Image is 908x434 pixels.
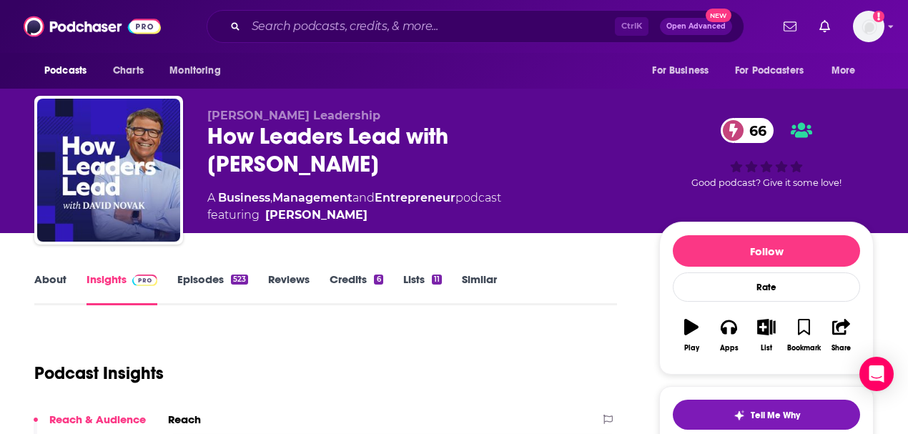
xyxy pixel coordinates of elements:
span: Tell Me Why [751,410,800,421]
button: Follow [673,235,860,267]
a: Lists11 [403,272,442,305]
button: open menu [34,57,105,84]
span: 66 [735,118,774,143]
button: List [748,310,785,361]
div: A podcast [207,189,501,224]
a: Credits6 [330,272,383,305]
a: Show notifications dropdown [814,14,836,39]
div: 66Good podcast? Give it some love! [659,109,874,198]
img: Podchaser Pro [132,275,157,286]
img: Podchaser - Follow, Share and Rate Podcasts [24,13,161,40]
div: Open Intercom Messenger [859,357,894,391]
span: Good podcast? Give it some love! [691,177,842,188]
span: [PERSON_NAME] Leadership [207,109,380,122]
a: Management [272,191,352,204]
div: Share [831,344,851,352]
a: Reviews [268,272,310,305]
svg: Add a profile image [873,11,884,22]
button: Bookmark [785,310,822,361]
img: How Leaders Lead with David Novak [37,99,180,242]
div: List [761,344,772,352]
div: Apps [720,344,739,352]
button: open menu [726,57,824,84]
div: Search podcasts, credits, & more... [207,10,744,43]
span: Podcasts [44,61,87,81]
div: Rate [673,272,860,302]
button: open menu [642,57,726,84]
button: open menu [821,57,874,84]
span: Ctrl K [615,17,648,36]
a: About [34,272,66,305]
div: 523 [231,275,248,285]
a: Entrepreneur [375,191,455,204]
a: Business [218,191,270,204]
span: For Podcasters [735,61,804,81]
span: Logged in as SusanHershberg [853,11,884,42]
div: Bookmark [787,344,821,352]
span: Open Advanced [666,23,726,30]
a: InsightsPodchaser Pro [87,272,157,305]
div: [PERSON_NAME] [265,207,367,224]
div: Play [684,344,699,352]
a: 66 [721,118,774,143]
span: , [270,191,272,204]
button: open menu [159,57,239,84]
button: Show profile menu [853,11,884,42]
img: User Profile [853,11,884,42]
span: featuring [207,207,501,224]
span: and [352,191,375,204]
span: For Business [652,61,709,81]
button: Play [673,310,710,361]
a: Show notifications dropdown [778,14,802,39]
button: tell me why sparkleTell Me Why [673,400,860,430]
button: Open AdvancedNew [660,18,732,35]
h2: Reach [168,413,201,426]
p: Reach & Audience [49,413,146,426]
h1: Podcast Insights [34,363,164,384]
div: 11 [432,275,442,285]
button: Apps [710,310,747,361]
div: 6 [374,275,383,285]
span: Monitoring [169,61,220,81]
a: Episodes523 [177,272,248,305]
span: Charts [113,61,144,81]
input: Search podcasts, credits, & more... [246,15,615,38]
span: More [831,61,856,81]
a: Similar [462,272,497,305]
img: tell me why sparkle [734,410,745,421]
button: Share [823,310,860,361]
a: Charts [104,57,152,84]
span: New [706,9,731,22]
